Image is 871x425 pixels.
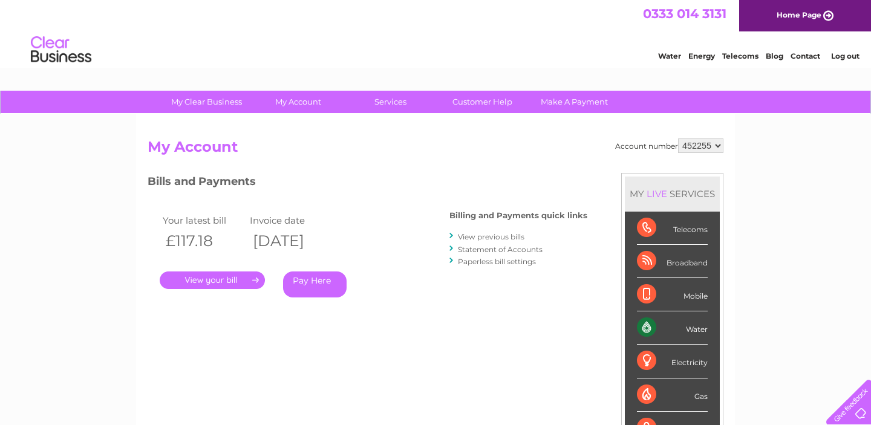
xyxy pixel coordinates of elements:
a: Statement of Accounts [458,245,543,254]
a: Paperless bill settings [458,257,536,266]
img: logo.png [30,31,92,68]
a: . [160,271,265,289]
div: Clear Business is a trading name of Verastar Limited (registered in [GEOGRAPHIC_DATA] No. 3667643... [151,7,722,59]
div: LIVE [644,188,670,200]
a: Make A Payment [524,91,624,113]
div: Mobile [637,278,708,311]
a: Blog [766,51,783,60]
div: Account number [615,138,723,153]
div: Gas [637,378,708,412]
a: 0333 014 3131 [643,6,726,21]
th: [DATE] [247,229,334,253]
td: Invoice date [247,212,334,229]
div: MY SERVICES [625,177,720,211]
div: Electricity [637,345,708,378]
h3: Bills and Payments [148,173,587,194]
a: Water [658,51,681,60]
td: Your latest bill [160,212,247,229]
a: Telecoms [722,51,758,60]
a: Services [341,91,440,113]
th: £117.18 [160,229,247,253]
a: Customer Help [432,91,532,113]
div: Water [637,311,708,345]
div: Telecoms [637,212,708,245]
a: Contact [791,51,820,60]
h2: My Account [148,138,723,161]
div: Broadband [637,245,708,278]
a: My Account [249,91,348,113]
h4: Billing and Payments quick links [449,211,587,220]
a: Energy [688,51,715,60]
a: My Clear Business [157,91,256,113]
a: Pay Here [283,271,347,297]
a: Log out [831,51,860,60]
a: View previous bills [458,232,524,241]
